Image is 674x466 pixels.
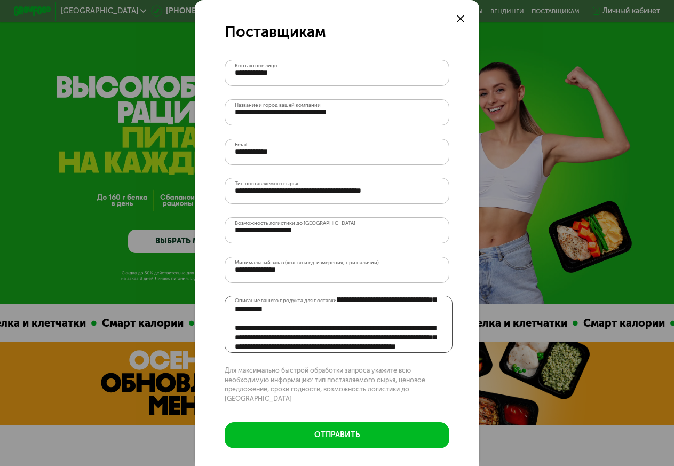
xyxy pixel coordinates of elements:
[235,64,277,69] label: Контактное лицо
[235,260,379,266] label: Минимальный заказ (кол-во и ед. измерения, при наличии)
[225,366,449,403] p: Для максимально быстрой обработки запроса укажите всю необходимую информацию: тип поставляемого с...
[235,297,337,306] label: Описание вашего продукта для поставки
[235,221,355,226] label: Возможность логистики до [GEOGRAPHIC_DATA]
[235,181,298,187] label: Тип поставляемого сырья
[225,422,449,448] button: отправить
[235,143,248,148] label: Email
[235,103,321,108] label: Название и город вашей компании
[225,22,449,41] div: Поставщикам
